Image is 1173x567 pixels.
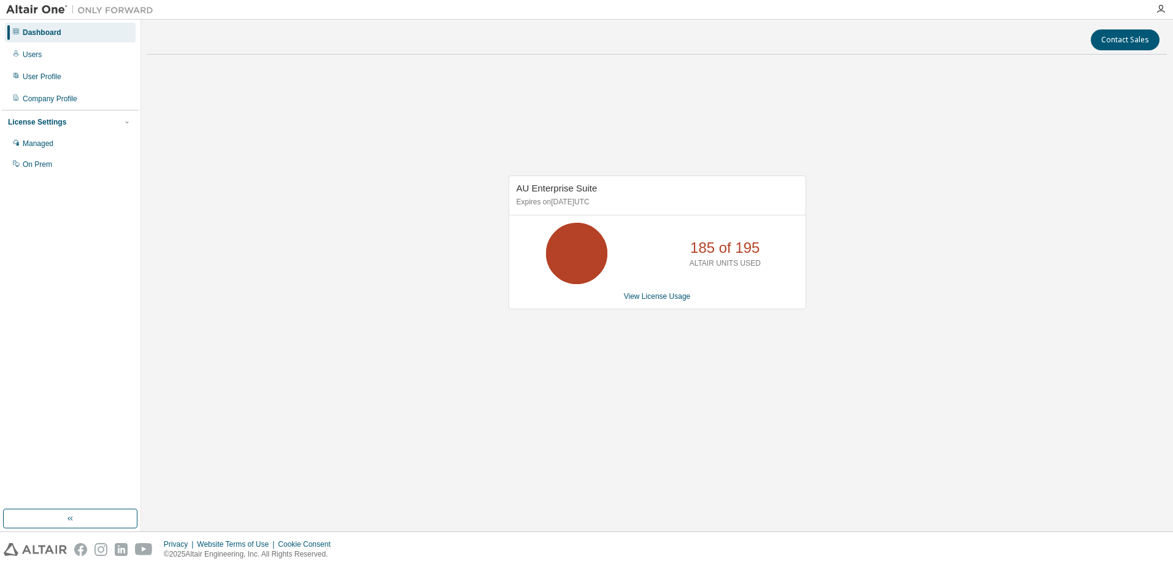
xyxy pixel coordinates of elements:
img: facebook.svg [74,543,87,556]
div: Company Profile [23,94,77,104]
img: youtube.svg [135,543,153,556]
img: Altair One [6,4,160,16]
img: linkedin.svg [115,543,128,556]
p: 185 of 195 [690,237,760,258]
div: Users [23,50,42,60]
img: instagram.svg [94,543,107,556]
p: ALTAIR UNITS USED [690,258,761,269]
img: altair_logo.svg [4,543,67,556]
div: License Settings [8,117,66,127]
div: Cookie Consent [278,539,337,549]
a: View License Usage [624,292,691,301]
p: Expires on [DATE] UTC [517,197,795,207]
span: AU Enterprise Suite [517,183,598,193]
div: On Prem [23,160,52,169]
button: Contact Sales [1091,29,1160,50]
div: User Profile [23,72,61,82]
div: Managed [23,139,53,148]
div: Dashboard [23,28,61,37]
p: © 2025 Altair Engineering, Inc. All Rights Reserved. [164,549,338,560]
div: Website Terms of Use [197,539,278,549]
div: Privacy [164,539,197,549]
